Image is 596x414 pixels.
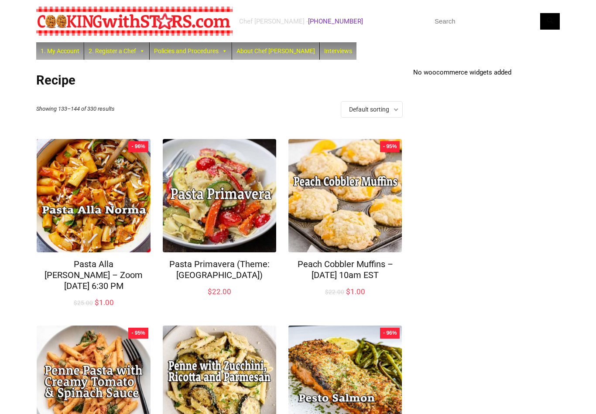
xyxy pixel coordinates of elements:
bdi: 1.00 [346,287,365,296]
img: Chef Paula's Cooking With Stars [36,7,233,36]
img: Pasta Primavera (Theme: Italy) [163,139,276,252]
bdi: 22.00 [325,288,344,295]
a: Peach Cobbler Muffins – [DATE] 10am EST [298,259,393,280]
a: Pasta Alla [PERSON_NAME] – Zoom [DATE] 6:30 PM [45,259,143,291]
span: - 95% [131,330,145,336]
span: Default sorting [349,106,389,113]
span: $ [208,287,212,296]
a: Pasta Primavera (Theme: [GEOGRAPHIC_DATA]) [169,259,270,280]
span: $ [346,287,350,296]
span: - 95% [383,143,397,150]
img: Pasta Alla Norma – Zoom Monday Oct 21 @ 6:30 PM [37,139,150,252]
img: Peach Cobbler Muffins – Sun. Aug 28, 2022 at 10am EST [288,139,402,252]
bdi: 1.00 [95,298,114,307]
bdi: 22.00 [208,287,231,296]
p: Showing 133–144 of 330 results [36,101,119,117]
span: $ [325,288,329,295]
a: 2. Register a Chef [84,42,149,60]
span: - 96% [383,330,397,336]
a: [PHONE_NUMBER] [308,17,363,25]
a: Policies and Procedures [150,42,232,60]
span: $ [74,299,77,306]
bdi: 25.00 [74,299,93,306]
a: Interviews [320,42,356,60]
h1: Recipe [36,73,403,88]
a: 1. My Account [36,42,84,60]
button: Search [540,13,560,30]
input: Search [429,13,560,30]
span: $ [95,298,99,307]
span: - 96% [131,143,145,150]
p: No woocommerce widgets added [413,68,560,76]
div: Chef [PERSON_NAME] - [239,17,363,26]
a: About Chef [PERSON_NAME] [232,42,319,60]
